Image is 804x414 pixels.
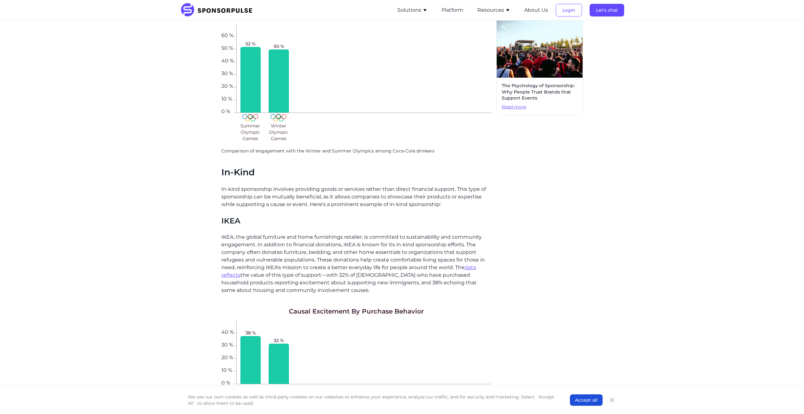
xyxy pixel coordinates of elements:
[221,84,234,87] span: 20 %
[180,3,257,17] img: SponsorPulse
[221,342,234,346] span: 30 %
[497,17,583,78] img: Sebastian Pociecha courtesy of Unsplash
[441,6,463,14] button: Platform
[221,96,234,100] span: 10 %
[221,167,491,178] h2: In-Kind
[221,33,234,37] span: 60 %
[524,7,548,13] a: About Us
[221,380,234,384] span: 0 %
[221,185,491,208] p: In-kind sponsorship involves providing goods or services rather than direct financial support. Th...
[477,6,510,14] button: Resources
[221,109,234,113] span: 0 %
[524,6,548,14] button: About Us
[496,16,583,115] a: The Psychology of Sponsorship: Why People Trust Brands that Support EventsRead more
[608,396,617,404] button: Close
[289,307,424,316] h1: Causal Excitement By Purchase Behavior
[502,104,578,110] span: Read more
[221,46,234,49] span: 50 %
[221,330,234,333] span: 40 %
[502,83,578,101] span: The Psychology of Sponsorship: Why People Trust Brands that Support Events
[441,7,463,13] a: Platform
[221,58,234,62] span: 40 %
[221,71,234,75] span: 30 %
[221,355,234,359] span: 20 %
[266,123,291,142] span: Winter Olympic Games
[556,7,582,13] a: Login
[221,264,476,278] a: data reflects
[274,337,284,344] span: 32 %
[188,394,557,406] p: We use our own cookies as well as third-party cookies on our websites to enhance your experience,...
[570,394,603,406] button: Accept all
[238,123,263,142] span: Summer Olympic Games
[590,7,624,13] a: Let's chat
[590,4,624,16] button: Let's chat
[221,148,491,154] p: Comparison of engagement with the Winter and Summer Olympics among Coca-Cola drinkers
[397,6,428,14] button: Solutions
[245,41,256,47] span: 52 %
[221,216,491,226] h3: IKEA
[245,330,256,336] span: 38 %
[221,368,234,372] span: 10 %
[221,233,491,294] p: IKEA, the global furniture and home furnishings retailer, is committed to sustainability and comm...
[772,384,804,414] iframe: Chat Widget
[556,4,582,16] button: Login
[274,43,284,49] span: 50 %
